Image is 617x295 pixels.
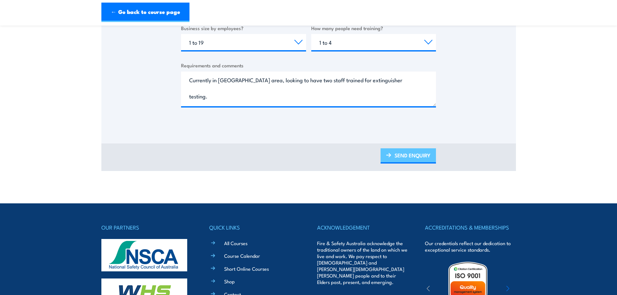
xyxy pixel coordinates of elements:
a: ← Go back to course page [101,3,189,22]
p: Fire & Safety Australia acknowledge the traditional owners of the land on which we live and work.... [317,240,408,285]
h4: QUICK LINKS [209,223,300,232]
a: Short Online Courses [224,265,269,272]
label: How many people need training? [311,24,436,32]
h4: ACKNOWLEDGEMENT [317,223,408,232]
h4: ACCREDITATIONS & MEMBERSHIPS [425,223,516,232]
p: Our credentials reflect our dedication to exceptional service standards. [425,240,516,253]
a: SEND ENQUIRY [381,148,436,164]
h4: OUR PARTNERS [101,223,192,232]
label: Requirements and comments [181,62,436,69]
label: Business size by employees? [181,24,306,32]
a: Course Calendar [224,252,260,259]
a: Shop [224,278,235,285]
img: nsca-logo-footer [101,239,187,271]
a: All Courses [224,240,247,246]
